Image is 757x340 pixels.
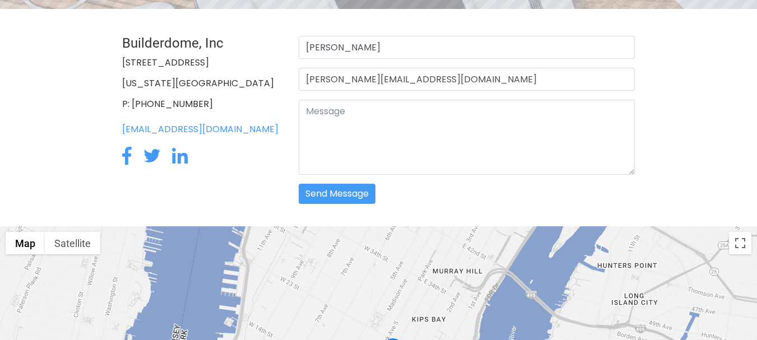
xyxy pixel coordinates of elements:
input: Name [299,36,635,59]
button: Show satellite imagery [45,232,100,254]
li: P: [PHONE_NUMBER] [122,96,282,113]
li: [US_STATE][GEOGRAPHIC_DATA] [122,76,282,92]
li: [STREET_ADDRESS] [122,55,282,71]
a: [EMAIL_ADDRESS][DOMAIN_NAME] [122,123,278,136]
button: Toggle fullscreen view [729,232,751,254]
h4: Builderdome, Inc [122,36,282,50]
input: Email [299,68,635,91]
button: Show street map [6,232,45,254]
button: Send Message [299,184,375,204]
